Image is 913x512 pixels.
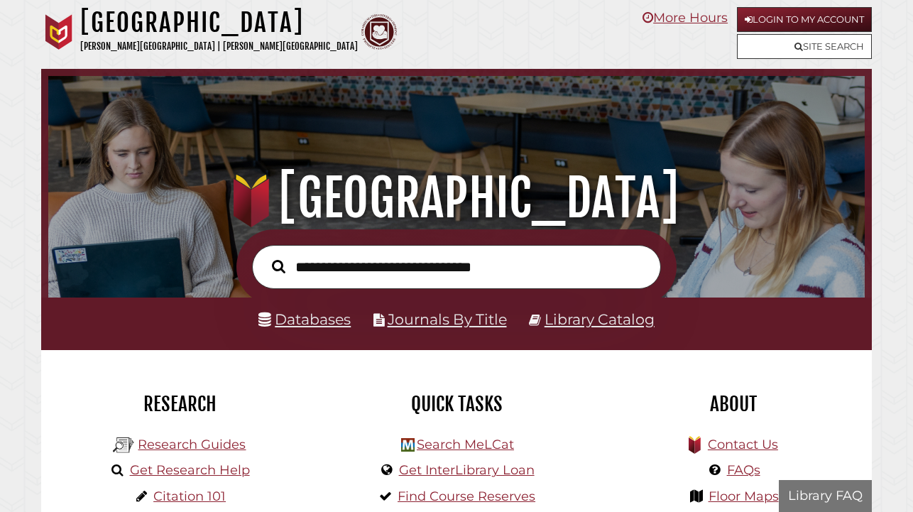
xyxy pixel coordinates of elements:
[265,256,293,276] button: Search
[643,10,728,26] a: More Hours
[398,489,535,504] a: Find Course Reserves
[62,167,851,229] h1: [GEOGRAPHIC_DATA]
[361,14,397,50] img: Calvin Theological Seminary
[727,462,760,478] a: FAQs
[329,392,584,416] h2: Quick Tasks
[41,14,77,50] img: Calvin University
[417,437,514,452] a: Search MeLCat
[401,438,415,452] img: Hekman Library Logo
[113,435,134,456] img: Hekman Library Logo
[80,38,358,55] p: [PERSON_NAME][GEOGRAPHIC_DATA] | [PERSON_NAME][GEOGRAPHIC_DATA]
[52,392,307,416] h2: Research
[737,34,872,59] a: Site Search
[709,489,779,504] a: Floor Maps
[399,462,535,478] a: Get InterLibrary Loan
[130,462,250,478] a: Get Research Help
[708,437,778,452] a: Contact Us
[545,310,655,328] a: Library Catalog
[80,7,358,38] h1: [GEOGRAPHIC_DATA]
[388,310,507,328] a: Journals By Title
[737,7,872,32] a: Login to My Account
[272,259,285,274] i: Search
[138,437,246,452] a: Research Guides
[606,392,861,416] h2: About
[153,489,226,504] a: Citation 101
[258,310,351,328] a: Databases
